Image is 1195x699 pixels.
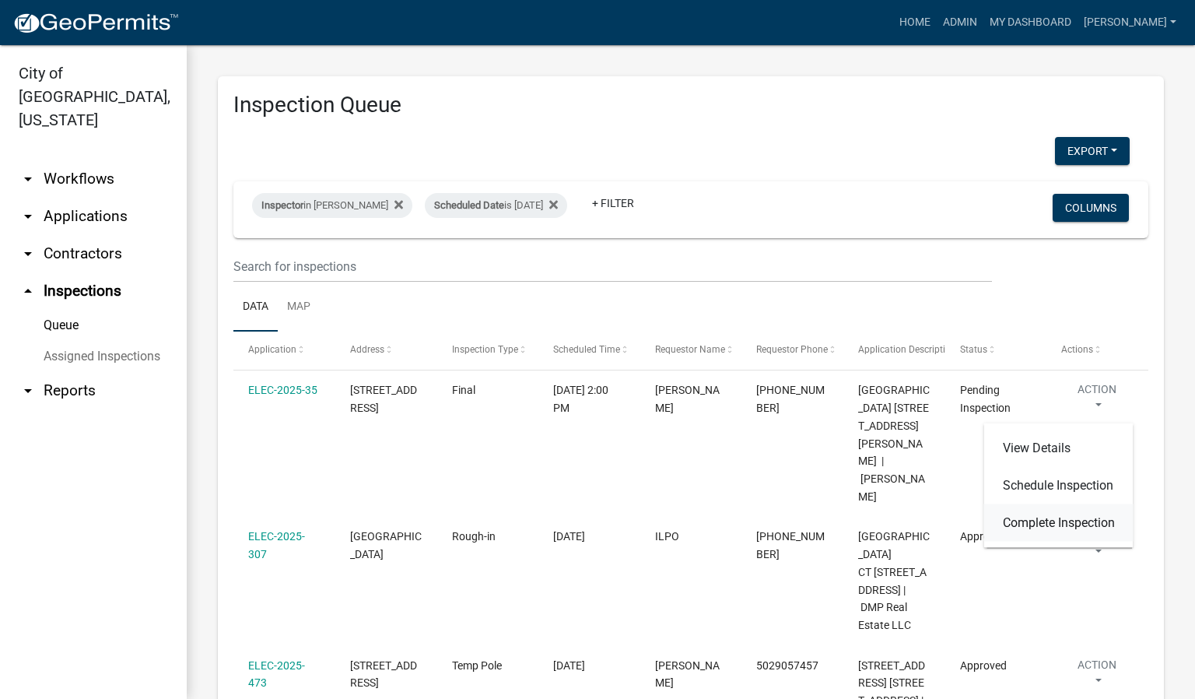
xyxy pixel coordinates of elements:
button: Columns [1053,194,1129,222]
a: ELEC-2025-307 [248,530,305,560]
a: ELEC-2025-473 [248,659,305,690]
span: Inspection Type [452,344,518,355]
h3: Inspection Queue [233,92,1148,118]
datatable-header-cell: Application [233,332,335,369]
span: Requestor Name [655,344,725,355]
span: Actions [1061,344,1093,355]
datatable-header-cell: Application Description [843,332,945,369]
i: arrow_drop_down [19,207,37,226]
a: My Dashboard [983,8,1078,37]
button: Action [1061,381,1133,420]
span: Approved [960,530,1007,543]
span: Cindy Hunton [655,659,720,690]
i: arrow_drop_down [19,244,37,263]
span: Temp Pole [452,659,502,672]
a: + Filter [580,189,647,217]
span: Pending Inspection [960,384,1011,414]
button: Export [1055,137,1130,165]
a: Schedule Inspection [984,467,1134,504]
span: 2513 UTICA PIKE 2513 Utica Pike | Hughes Katherine J [858,384,930,503]
a: Map [278,283,320,332]
span: RIDGEWOOD CT [350,530,422,560]
span: 502-807-8777 [756,530,825,560]
span: Status [960,344,987,355]
datatable-header-cell: Inspection Type [436,332,538,369]
span: 2513 UTICA PIKE [350,384,417,414]
i: arrow_drop_up [19,282,37,300]
i: arrow_drop_down [19,170,37,188]
span: Final [452,384,475,396]
span: Inspector [261,199,303,211]
div: Action [984,423,1134,548]
span: Application Description [858,344,956,355]
span: Rough-in [452,530,496,543]
span: Address [350,344,384,355]
span: 5261 WOODSTONE CIRCLE [350,659,417,690]
a: Complete Inspection [984,504,1134,542]
button: Action [1061,657,1133,696]
div: in [PERSON_NAME] [252,193,412,218]
span: Scheduled Time [553,344,620,355]
datatable-header-cell: Requestor Phone [741,332,843,369]
span: Scheduled Date [434,199,504,211]
span: ILPO [655,530,679,543]
i: arrow_drop_down [19,381,37,400]
span: 502-376-8347 [756,384,825,414]
div: [DATE] [553,657,625,675]
span: RIDGEWOOD CT 2432 Ridgewood Court lot 914 | DMP Real Estate LLC [858,530,930,631]
div: is [DATE] [425,193,567,218]
datatable-header-cell: Actions [1046,332,1148,369]
input: Search for inspections [233,251,992,283]
a: View Details [984,430,1134,467]
datatable-header-cell: Address [335,332,437,369]
datatable-header-cell: Scheduled Time [538,332,640,369]
datatable-header-cell: Status [945,332,1047,369]
a: Data [233,283,278,332]
a: Home [893,8,937,37]
a: ELEC-2025-35 [248,384,317,396]
a: [PERSON_NAME] [1078,8,1183,37]
datatable-header-cell: Requestor Name [640,332,742,369]
div: [DATE] [553,528,625,546]
span: Requestor Phone [756,344,828,355]
a: Admin [937,8,983,37]
span: 5029057457 [756,659,818,672]
span: KEVIN DUPONT [655,384,720,414]
span: Application [248,344,296,355]
span: Approved [960,659,1007,672]
div: [DATE] 2:00 PM [553,381,625,417]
